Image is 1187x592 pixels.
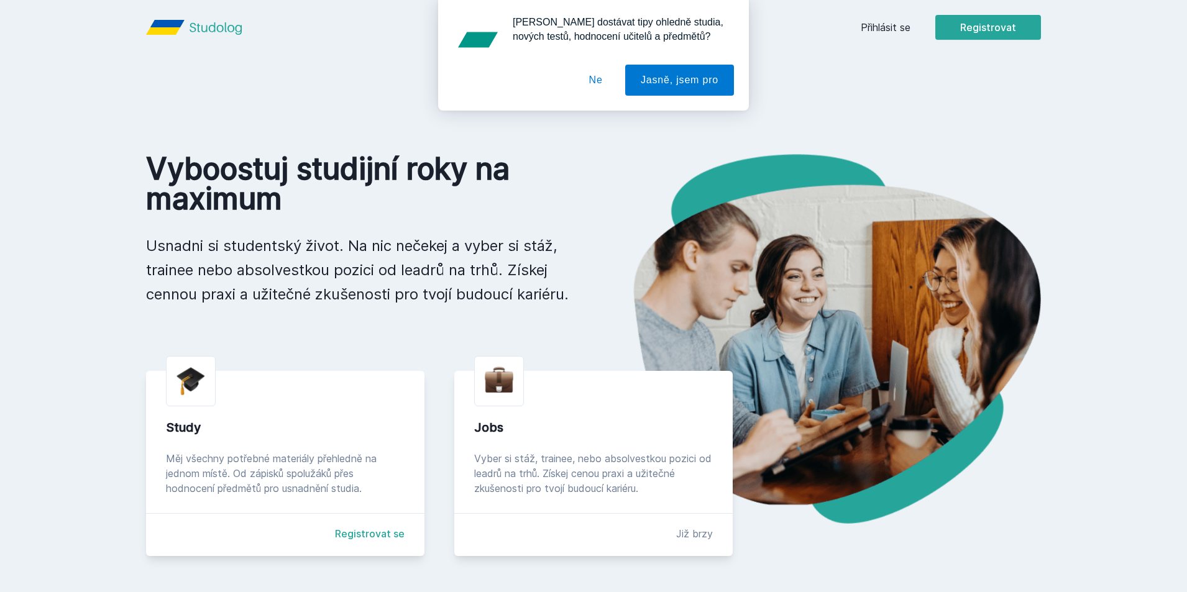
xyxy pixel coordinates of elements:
a: Registrovat se [335,526,405,541]
div: Již brzy [676,526,713,541]
div: [PERSON_NAME] dostávat tipy ohledně studia, nových testů, hodnocení učitelů a předmětů? [503,15,734,43]
button: Jasně, jsem pro [625,65,734,96]
button: Ne [574,65,618,96]
div: Jobs [474,419,713,436]
div: Měj všechny potřebné materiály přehledně na jednom místě. Od zápisků spolužáků přes hodnocení pře... [166,451,405,496]
img: hero.png [593,154,1041,524]
img: briefcase.png [485,364,513,396]
p: Usnadni si studentský život. Na nic nečekej a vyber si stáž, trainee nebo absolvestkou pozici od ... [146,234,574,306]
div: Vyber si stáž, trainee, nebo absolvestkou pozici od leadrů na trhů. Získej cenou praxi a užitečné... [474,451,713,496]
img: notification icon [453,15,503,65]
img: graduation-cap.png [176,367,205,396]
h1: Vyboostuj studijní roky na maximum [146,154,574,214]
div: Study [166,419,405,436]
